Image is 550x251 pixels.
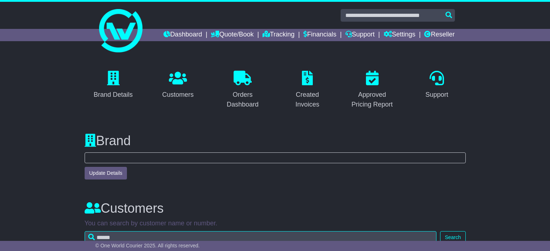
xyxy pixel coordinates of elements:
span: © One World Courier 2025. All rights reserved. [95,243,200,248]
a: Financials [303,29,336,41]
a: Dashboard [163,29,202,41]
a: Reseller [424,29,455,41]
a: Support [421,68,453,102]
div: Approved Pricing Report [348,90,396,109]
div: Brand Details [94,90,133,100]
p: You can search by customer name or number. [85,220,466,228]
div: Customers [162,90,193,100]
h3: Brand [85,134,466,148]
button: Update Details [85,167,127,179]
div: Created Invoices [283,90,332,109]
h3: Customers [85,201,466,216]
div: Support [425,90,448,100]
a: Created Invoices [279,68,336,112]
a: Support [345,29,375,41]
div: Orders Dashboard [219,90,267,109]
a: Approved Pricing Report [344,68,401,112]
a: Orders Dashboard [214,68,272,112]
a: Tracking [263,29,294,41]
a: Settings [384,29,415,41]
a: Quote/Book [211,29,253,41]
button: Search [440,231,465,244]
